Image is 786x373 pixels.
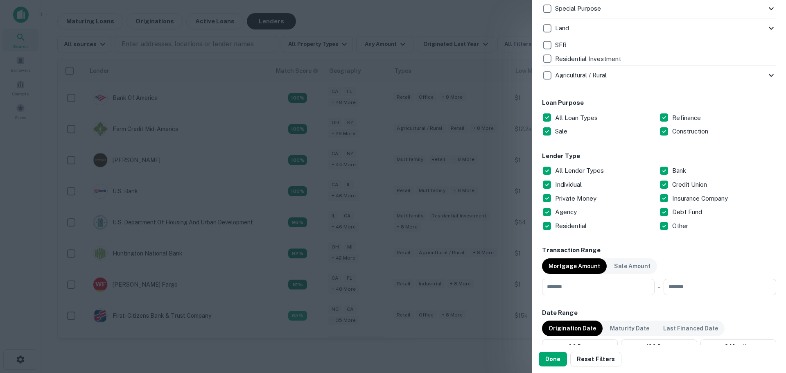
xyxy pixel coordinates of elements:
p: Debt Fund [672,207,704,217]
p: Agency [555,207,578,217]
button: 120 Days [621,339,697,354]
p: Sale [555,127,569,136]
h6: Lender Type [542,151,776,161]
p: Refinance [672,113,702,123]
p: Maturity Date [610,324,649,333]
p: Bank [672,166,688,176]
iframe: Chat Widget [745,307,786,347]
div: - [658,279,660,295]
h6: Loan Purpose [542,98,776,108]
p: Insurance Company [672,194,730,203]
h6: Transaction Range [542,246,776,255]
div: Agricultural / Rural [542,66,776,85]
button: Done [539,352,567,366]
p: All Lender Types [555,166,605,176]
div: Land [542,18,776,38]
p: Special Purpose [555,4,603,14]
p: Construction [672,127,710,136]
p: Credit Union [672,180,709,190]
p: Sale Amount [614,262,650,271]
p: Individual [555,180,583,190]
p: Last Financed Date [663,324,718,333]
p: Land [555,23,571,33]
p: Private Money [555,194,598,203]
p: Agricultural / Rural [555,70,608,80]
p: SFR [555,40,568,50]
p: Mortgage Amount [549,262,600,271]
h6: Date Range [542,308,776,318]
button: Reset Filters [570,352,621,366]
p: All Loan Types [555,113,599,123]
button: 90 Days [542,339,618,354]
p: Origination Date [549,324,596,333]
p: Other [672,221,690,231]
p: Residential Investment [555,54,623,64]
button: 6 Months [700,339,776,354]
p: Residential [555,221,588,231]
